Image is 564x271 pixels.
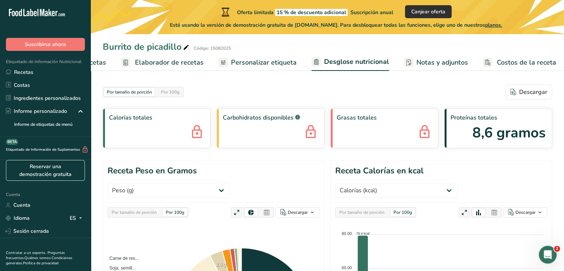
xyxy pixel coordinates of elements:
font: Idioma [14,215,30,222]
a: Política de privacidad [23,261,59,266]
font: Ingredientes personalizados [14,95,81,102]
button: Descargar [503,207,547,218]
font: Reservar una demostración gratuita [19,163,72,178]
font: Por 100g [166,209,184,215]
font: Por tamaño de porción [107,89,152,95]
a: Costos de la receta [483,54,556,71]
button: Canjear oferta [405,5,452,18]
font: Cuenta [6,192,20,197]
a: Condiciones generales. [6,255,72,266]
font: Proteínas totales [451,114,497,122]
font: 2 [555,246,558,251]
font: planos. [485,22,502,29]
font: Desglose nutricional [324,57,389,66]
button: Descargar [276,207,320,218]
tspan: 80.00 [342,231,352,236]
font: Por tamaño de porción [339,209,385,215]
font: Sesión cerrada [13,228,49,235]
font: Personalizar etiqueta [231,58,297,67]
a: Elaborador de recetas [121,54,204,71]
iframe: Chat en vivo de Intercom [539,246,557,264]
a: Reservar una demostración gratuita [6,160,85,181]
font: Descargar [515,209,535,215]
font: Etiquetado de Información Nutricional [6,59,82,65]
font: Receta Calorías en kcal [335,165,423,176]
a: Notas y adjuntos [404,54,468,71]
font: Cuenta [13,202,30,209]
font: Calorías totales [109,114,152,122]
font: 8,6 gramos [472,123,546,142]
font: Grasas totales [337,114,377,122]
font: Por 100g [161,89,179,95]
font: Oferta limitada [237,9,274,16]
a: Personalizar etiqueta [218,54,297,71]
font: ES [70,215,76,222]
font: Burrito de picadillo [103,41,182,53]
font: Etiquetado de Información de Suplementos [6,147,80,152]
span: Soja, semill... [104,265,136,271]
font: Suscripción anual [350,9,393,16]
span: Carne de res... [104,256,139,261]
font: Está usando la versión de demostración gratuita de [DOMAIN_NAME]. Para desbloquear todas las func... [170,22,485,29]
font: Informe de etiquetas de menú [14,121,73,127]
font: Elaborador de recetas [135,58,204,67]
font: Costas [14,82,30,89]
font: Informe personalizado [14,108,67,115]
font: Canjear oferta [411,8,445,15]
font: Suscribirse ahora [25,41,66,48]
button: Suscribirse ahora [6,38,85,51]
font: Descargar [519,88,547,96]
font: Notas y adjuntos [416,58,468,67]
font: Código: 15082025 [194,45,231,51]
font: Costos de la receta [497,58,556,67]
font: Por 100g [393,209,412,215]
tspan: 60.00 [342,265,352,270]
a: Preguntas frecuentes. [6,250,65,261]
a: Desglose nutricional [311,53,389,71]
button: Descargar [505,85,552,99]
font: 15 % de descuento adicional [277,9,346,16]
font: Descargar [288,209,308,215]
font: BETA [7,139,17,144]
a: Quiénes somos. [24,255,52,261]
font: Por tamaño de porción [112,209,157,215]
a: Contratar a un experto. [6,250,46,255]
font: Recetas [14,69,33,76]
font: Carbohidratos disponibles [223,114,294,122]
font: Receta Peso en Gramos [108,165,197,176]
